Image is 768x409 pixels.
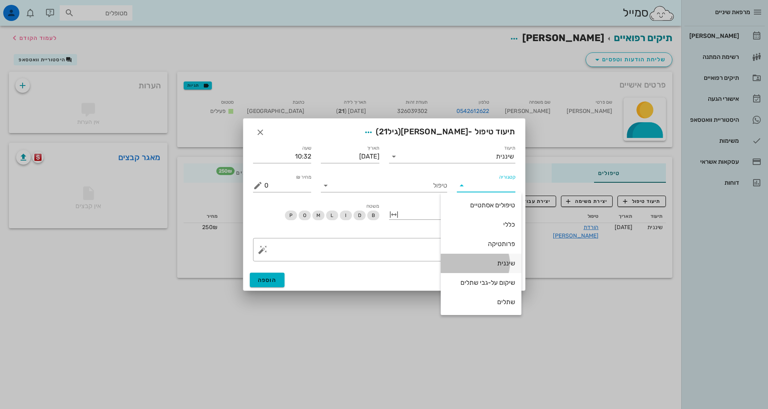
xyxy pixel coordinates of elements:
span: M [316,211,320,220]
label: שעה [302,145,312,151]
button: הוספה [250,273,285,287]
div: שתלים [447,298,515,306]
span: B [371,211,375,220]
span: [PERSON_NAME] [401,127,468,136]
span: 21 [379,127,388,136]
label: תאריך [366,145,379,151]
div: כללי [447,221,515,228]
span: L [331,211,333,220]
div: שיננית [447,259,515,267]
span: הוספה [258,277,277,284]
label: קטגוריה [499,174,515,180]
span: תיעוד טיפול - [361,125,515,140]
div: תיעודשיננית [389,150,515,163]
div: שיקום על-גבי שתלים [447,279,515,286]
label: תיעוד [504,145,515,151]
span: D [358,211,361,220]
button: מחיר ₪ appended action [253,181,263,190]
span: O [303,211,306,220]
label: מחיר ₪ [296,174,312,180]
span: (גיל ) [376,127,401,136]
div: טיפולים אסתטיים [447,201,515,209]
div: שיננית [496,153,514,160]
div: פרותטיקה [447,240,515,248]
span: I [345,211,346,220]
span: משטח [366,203,379,209]
span: P [289,211,292,220]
